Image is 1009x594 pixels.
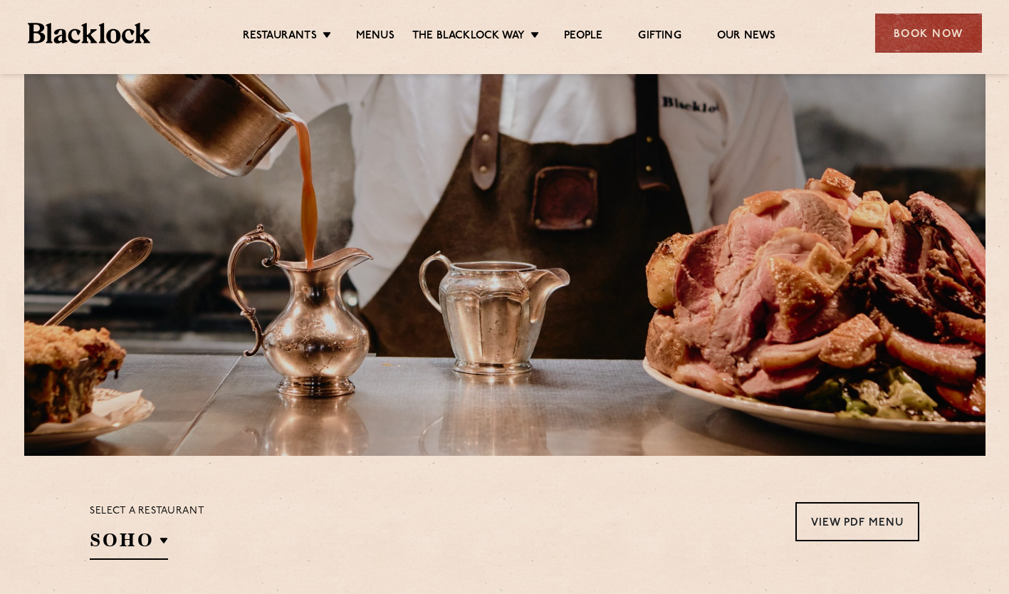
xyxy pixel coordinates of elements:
[795,502,919,541] a: View PDF Menu
[638,29,681,45] a: Gifting
[564,29,602,45] a: People
[243,29,317,45] a: Restaurants
[90,502,204,521] p: Select a restaurant
[717,29,776,45] a: Our News
[28,23,151,43] img: BL_Textured_Logo-footer-cropped.svg
[875,14,982,53] div: Book Now
[90,528,168,560] h2: SOHO
[356,29,394,45] a: Menus
[412,29,525,45] a: The Blacklock Way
